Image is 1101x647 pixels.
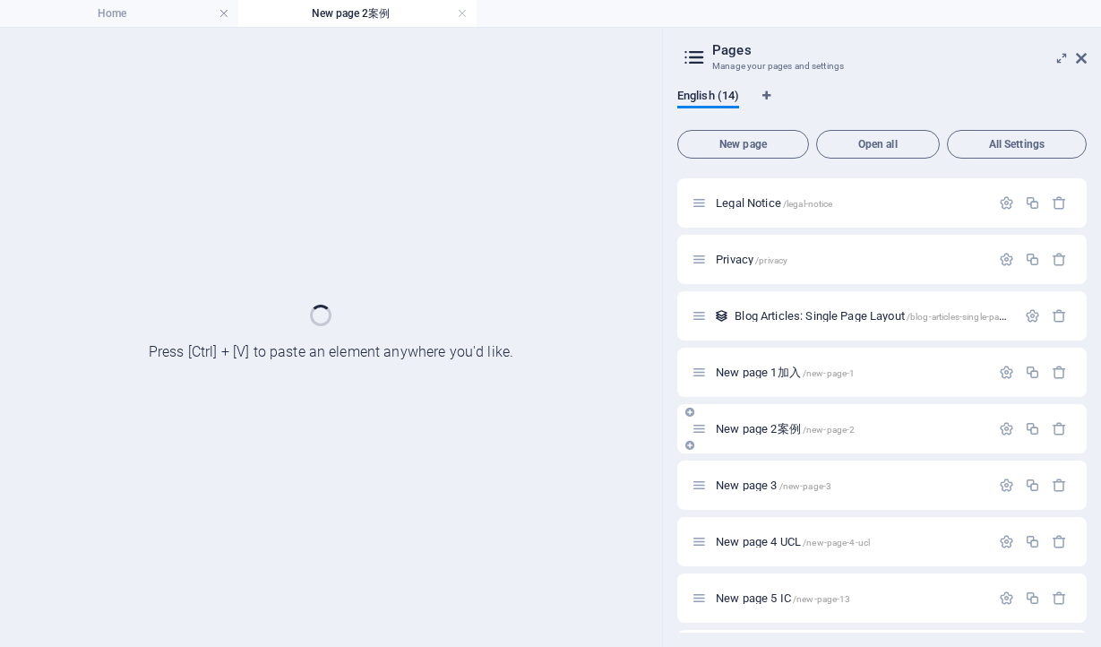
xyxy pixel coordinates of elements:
[677,85,739,110] span: English (14)
[793,594,851,604] span: /new-page-13
[712,58,1051,74] h3: Manage your pages and settings
[803,538,870,548] span: /new-page-4-ucl
[1025,195,1040,211] div: Duplicate
[1052,195,1067,211] div: Remove
[714,308,729,323] div: This layout is used as a template for all items (e.g. a blog post) of this collection. The conten...
[716,591,850,605] span: Click to open page
[710,592,990,604] div: New page 5 IC/new-page-13
[1052,591,1067,606] div: Remove
[716,253,787,266] span: Click to open page
[1025,534,1040,549] div: Duplicate
[710,536,990,548] div: New page 4 UCL/new-page-4-ucl
[677,89,1087,123] div: Language Tabs
[729,310,1016,322] div: Blog Articles: Single Page Layout/blog-articles-single-page-layout
[710,479,990,491] div: New page 3/new-page-3
[999,365,1014,380] div: Settings
[238,4,477,23] h4: New page 2案例
[999,252,1014,267] div: Settings
[716,196,832,210] span: Click to open page
[1025,478,1040,493] div: Duplicate
[999,421,1014,436] div: Settings
[999,478,1014,493] div: Settings
[710,197,990,209] div: Legal Notice/legal-notice
[1025,421,1040,436] div: Duplicate
[1025,308,1040,323] div: Settings
[712,42,1087,58] h2: Pages
[947,130,1087,159] button: All Settings
[779,481,832,491] span: /new-page-3
[1052,252,1067,267] div: Remove
[803,368,856,378] span: /new-page-1
[907,312,1037,322] span: /blog-articles-single-page-layout
[1052,365,1067,380] div: Remove
[710,423,990,435] div: New page 2案例/new-page-2
[1025,252,1040,267] div: Duplicate
[716,422,855,436] span: New page 2案例
[999,534,1014,549] div: Settings
[716,479,831,492] span: Click to open page
[735,309,1036,323] span: Click to open page
[955,139,1079,150] span: All Settings
[1052,421,1067,436] div: Remove
[710,367,990,378] div: New page 1加入/new-page-1
[783,199,833,209] span: /legal-notice
[803,425,856,435] span: /new-page-2
[685,139,801,150] span: New page
[1052,478,1067,493] div: Remove
[999,591,1014,606] div: Settings
[1025,591,1040,606] div: Duplicate
[1025,365,1040,380] div: Duplicate
[716,366,855,379] span: Click to open page
[816,130,940,159] button: Open all
[716,535,870,548] span: Click to open page
[1052,534,1067,549] div: Remove
[1052,308,1067,323] div: Remove
[999,195,1014,211] div: Settings
[755,255,787,265] span: /privacy
[710,254,990,265] div: Privacy/privacy
[677,130,809,159] button: New page
[824,139,932,150] span: Open all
